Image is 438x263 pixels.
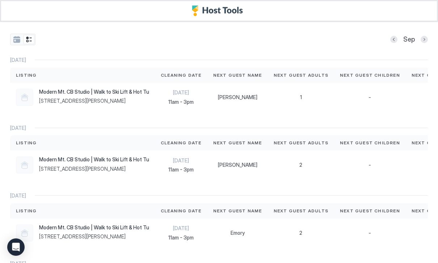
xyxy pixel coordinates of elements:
span: Next Guest Name [213,72,262,79]
span: [PERSON_NAME] [218,94,257,101]
span: [STREET_ADDRESS][PERSON_NAME] [39,166,149,172]
span: Next Guest Adults [274,208,328,214]
span: Next Guest Adults [274,140,328,146]
div: tab-group [10,34,35,45]
span: Modern Mt. CB Studio | Walk to Ski Lift & Hot Tub! [39,224,149,231]
span: Cleaning Date [161,140,202,146]
span: Listing [16,140,37,146]
span: Listing [16,72,37,79]
span: - [368,162,371,168]
span: [DATE] [10,125,26,131]
span: Next Guest Name [213,208,262,214]
span: Modern Mt. CB Studio | Walk to Ski Lift & Hot Tub! [39,156,149,163]
span: Next Guest Children [340,140,400,146]
span: Next Guest Children [340,72,400,79]
span: [DATE] [10,192,26,199]
button: Next month [421,36,428,43]
span: Listing [16,208,37,214]
span: Cleaning Date [161,208,202,214]
span: Emory [231,230,245,236]
span: Next Guest Adults [274,72,328,79]
span: Next Guest Name [213,140,262,146]
a: Host Tools Logo [192,5,246,16]
span: [DATE] [161,89,202,96]
span: [PERSON_NAME] [218,162,257,168]
span: [STREET_ADDRESS][PERSON_NAME] [39,233,149,240]
span: [DATE] [161,157,202,164]
span: Next Guest Children [340,208,400,214]
span: 11am - 3pm [161,166,202,173]
span: 2 [299,230,302,236]
span: - [368,94,371,101]
span: [DATE] [10,57,26,63]
span: Sep [403,35,415,44]
span: Cleaning Date [161,72,202,79]
span: 11am - 3pm [161,234,202,241]
div: Open Intercom Messenger [7,238,25,256]
button: Previous month [390,36,397,43]
span: 1 [300,94,302,101]
span: 11am - 3pm [161,99,202,105]
span: [DATE] [161,225,202,232]
span: 2 [299,162,302,168]
span: [STREET_ADDRESS][PERSON_NAME] [39,98,149,104]
span: - [368,230,371,236]
span: Modern Mt. CB Studio | Walk to Ski Lift & Hot Tub! [39,89,149,95]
